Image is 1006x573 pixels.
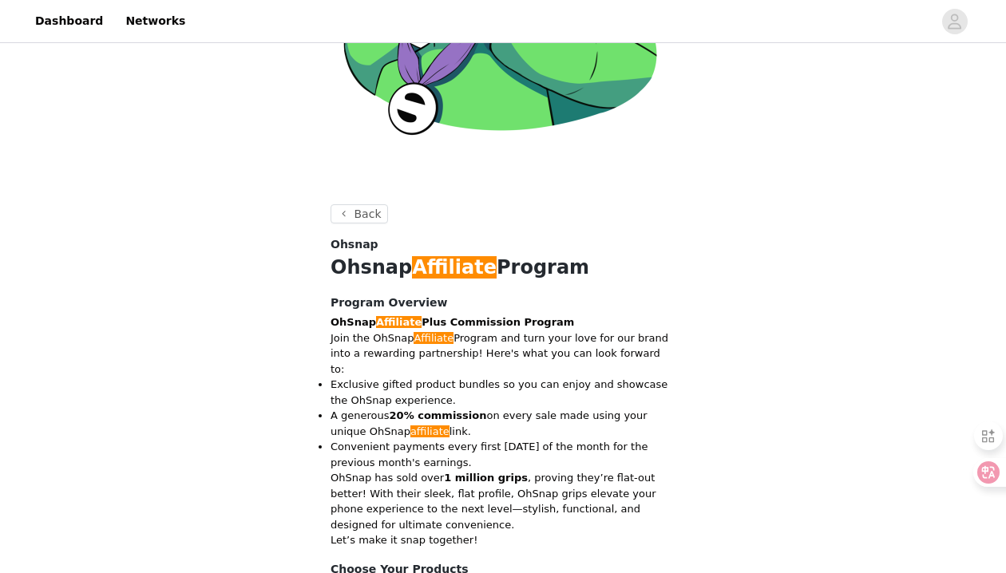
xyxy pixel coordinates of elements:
[331,377,675,408] li: Exclusive gifted product bundles so you can enjoy and showcase the OhSnap experience.
[947,9,962,34] div: avatar
[331,408,675,439] li: A generous on every sale made using your unique OhSnap link.
[331,532,675,548] p: Let’s make it snap together!
[331,204,388,223] button: Back
[412,256,497,279] em: Affiliate
[331,294,675,311] h4: Program Overview
[331,439,675,470] li: Convenient payments every first [DATE] of the month for the previous month's earnings.
[331,253,675,282] h1: Ohsnap Program
[116,3,195,39] a: Networks
[390,409,487,421] strong: 20% commission
[414,332,453,344] em: Affiliate
[331,316,574,328] strong: OhSnap Plus Commission Program
[26,3,113,39] a: Dashboard
[444,472,528,484] strong: 1 million grips
[331,330,675,377] p: Join the OhSnap Program and turn your love for our brand into a rewarding partnership! Here's wha...
[410,425,450,437] em: affiliate
[331,470,675,532] p: OhSnap has sold over , proving they’re flat-out better! With their sleek, flat profile, OhSnap gr...
[331,236,378,253] span: Ohsnap
[376,316,422,328] em: Affiliate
